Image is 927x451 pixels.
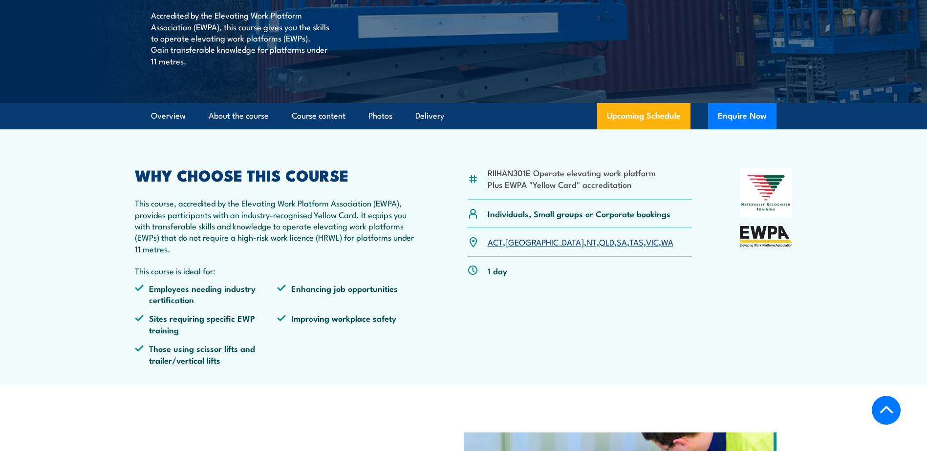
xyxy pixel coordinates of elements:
[488,265,507,276] p: 1 day
[708,103,776,129] button: Enquire Now
[488,236,503,247] a: ACT
[277,312,420,335] li: Improving workplace safety
[209,103,269,129] a: About the course
[135,197,420,254] p: This course, accredited by the Elevating Work Platform Association (EWPA), provides participants ...
[599,236,614,247] a: QLD
[135,168,420,182] h2: WHY CHOOSE THIS COURSE
[151,9,329,66] p: Accredited by the Elevating Work Platform Association (EWPA), this course gives you the skills to...
[151,103,186,129] a: Overview
[292,103,345,129] a: Course content
[135,312,278,335] li: Sites requiring specific EWP training
[488,167,656,178] li: RIIHAN301E Operate elevating work platform
[135,343,278,366] li: Those using scissor lifts and trailer/vertical lifts
[135,283,278,306] li: Employees needing industry certification
[488,179,656,190] li: Plus EWPA "Yellow Card" accreditation
[368,103,392,129] a: Photos
[661,236,673,247] a: WA
[505,236,584,247] a: [GEOGRAPHIC_DATA]
[488,236,673,247] p: , , , , , , ,
[488,208,670,219] p: Individuals, Small groups or Corporate bookings
[646,236,659,247] a: VIC
[740,226,793,247] img: EWPA
[629,236,644,247] a: TAS
[597,103,690,129] a: Upcoming Schedule
[277,283,420,306] li: Enhancing job opportunities
[415,103,444,129] a: Delivery
[617,236,627,247] a: SA
[586,236,597,247] a: NT
[740,168,793,218] img: Nationally Recognised Training logo.
[135,265,420,276] p: This course is ideal for:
